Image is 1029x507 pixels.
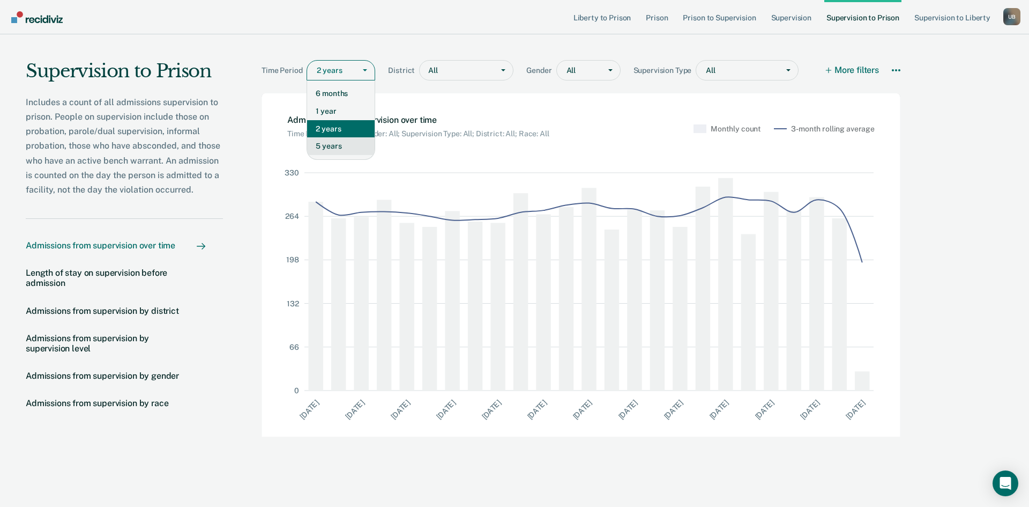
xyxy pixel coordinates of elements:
[307,85,375,102] div: 6 months
[26,333,193,354] div: Admissions from supervision by supervision level
[26,240,175,251] div: Admissions from supervision over time
[566,66,568,75] input: gender
[753,398,776,421] text: [DATE]
[11,11,63,23] img: Recidiviz
[317,66,318,75] input: timePeriod
[389,398,412,421] text: [DATE]
[844,398,867,421] text: [DATE]
[388,66,419,75] span: District
[633,66,696,75] span: Supervision Type
[892,66,900,75] svg: More options
[26,306,179,316] div: Admissions from supervision by district
[287,115,549,138] h2: Chart: Admissions from supervision over time. Current filters: Time Period: 2 years; Gender: All;...
[526,398,548,421] text: [DATE]
[480,398,503,421] text: [DATE]
[420,63,494,78] div: All
[344,398,366,421] text: [DATE]
[298,398,320,421] text: [DATE]
[262,66,307,75] span: Time Period
[26,371,179,381] div: Admissions from supervision by gender
[526,66,556,75] span: Gender
[223,34,943,501] main: Main chart and filter content
[307,102,375,120] div: 1 year
[791,122,875,135] div: 3-month rolling average
[435,398,457,421] text: [DATE]
[616,398,639,421] text: [DATE]
[711,122,761,135] div: Monthly count
[706,66,707,75] input: supervisionType
[826,60,879,80] button: More filters
[571,398,593,421] text: [DATE]
[287,125,549,138] div: Chart subtitle
[993,471,1018,496] div: Open Intercom Messenger
[307,137,375,155] div: 5 years
[1003,8,1020,25] button: Profile dropdown button
[799,398,821,421] text: [DATE]
[26,240,223,443] nav: Chart navigation
[26,398,168,408] div: Admissions from supervision by race
[26,95,223,197] p: Includes a count of all admissions supervision to prison. People on supervision include those on ...
[662,398,684,421] text: [DATE]
[26,268,193,288] div: Length of stay on supervision before admission
[26,60,223,91] h1: Supervision to Prison
[307,120,375,138] div: 2 years
[1003,8,1020,25] div: U B
[707,398,730,421] text: [DATE]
